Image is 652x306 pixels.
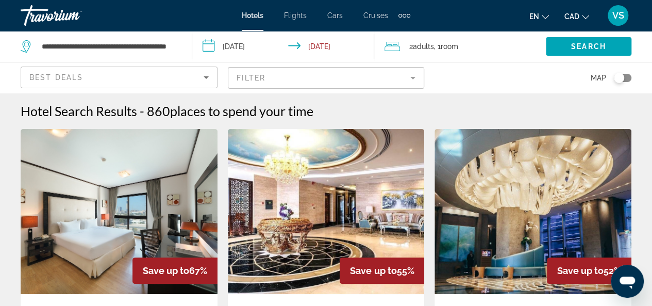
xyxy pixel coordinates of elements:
[564,12,579,21] span: CAD
[611,265,644,298] iframe: Button to launch messaging window
[147,103,313,119] h2: 860
[340,257,424,284] div: 55%
[327,11,343,20] a: Cars
[140,103,144,119] span: -
[21,103,137,119] h1: Hotel Search Results
[363,11,388,20] a: Cruises
[605,5,631,26] button: User Menu
[29,71,209,84] mat-select: Sort by
[21,129,218,294] img: Hotel image
[434,39,458,54] span: , 1
[529,9,549,24] button: Change language
[591,71,606,85] span: Map
[170,103,313,119] span: places to spend your time
[606,73,631,83] button: Toggle map
[529,12,539,21] span: en
[547,257,631,284] div: 52%
[242,11,263,20] a: Hotels
[228,67,425,89] button: Filter
[571,42,606,51] span: Search
[434,129,631,294] img: Hotel image
[557,265,604,276] span: Save up to
[228,129,425,294] img: Hotel image
[132,257,218,284] div: 67%
[192,31,374,62] button: Check-in date: Oct 22, 2025 Check-out date: Oct 23, 2025
[398,7,410,24] button: Extra navigation items
[284,11,307,20] a: Flights
[612,10,624,21] span: VS
[564,9,589,24] button: Change currency
[374,31,546,62] button: Travelers: 2 adults, 0 children
[143,265,189,276] span: Save up to
[413,42,434,51] span: Adults
[409,39,434,54] span: 2
[350,265,396,276] span: Save up to
[546,37,631,56] button: Search
[21,2,124,29] a: Travorium
[441,42,458,51] span: Room
[29,73,83,82] span: Best Deals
